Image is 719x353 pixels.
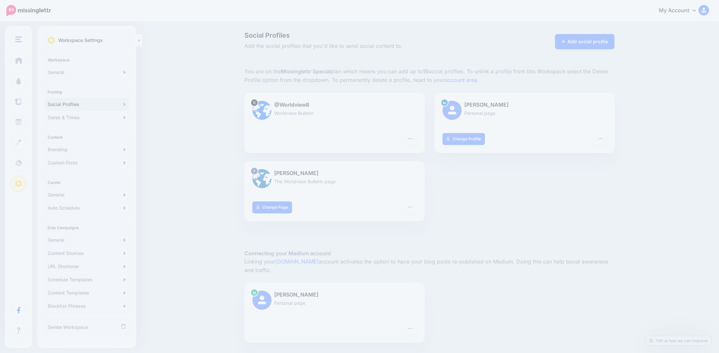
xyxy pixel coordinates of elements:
[244,258,615,275] p: Linking your account activates the option to have your blog posts re-published on Medium. Doing t...
[45,156,128,169] a: Custom Fonts
[45,201,128,215] a: Auto Schedule
[45,300,128,313] a: Blacklist Phrases
[48,180,126,185] h4: Curate
[443,133,485,145] a: Change Profile
[6,5,51,16] img: Missinglettr
[45,143,128,156] a: Branding
[48,135,126,140] h4: Content
[45,260,128,273] a: URL Shortener
[45,247,128,260] a: Content Sources
[445,77,477,83] a: account area
[15,36,22,42] img: menu.png
[252,178,417,185] p: The Worldview Bulletin page
[45,188,128,201] a: General
[58,36,103,44] p: Workspace Settings
[443,109,607,117] p: Personal page
[252,101,272,120] img: td_899nf-45728.png
[45,98,128,111] a: Social Profiles
[48,37,55,44] img: settings.png
[252,291,272,310] img: user_default_image.png
[443,101,462,120] img: user_default_image.png
[48,225,126,230] h4: Drip Campaigns
[646,336,711,345] a: Tell us how we can improve
[275,258,319,265] a: [DOMAIN_NAME]
[244,32,488,39] span: Social Profiles
[45,321,128,334] a: Delete Workspace
[45,66,128,79] a: General
[252,101,417,109] p: @WorldviewB
[443,101,607,109] p: [PERSON_NAME]
[244,249,615,258] h5: Connecting your Medium account
[252,109,417,117] p: Worldview Bulletin
[252,291,417,299] p: [PERSON_NAME]
[423,68,428,75] b: 15
[252,201,292,213] a: Change Page
[48,57,126,62] h4: Workspace
[281,68,331,75] b: Missinglettr Special
[252,169,272,188] img: picture-bsa73076.png
[252,169,417,178] p: [PERSON_NAME]
[555,34,615,49] a: Add social profile
[45,273,128,286] a: Schedule Templates
[244,42,488,51] span: Add the social profiles that you'd like to send social content to.
[45,286,128,300] a: Content Templates
[652,3,709,19] a: My Account
[252,299,417,307] p: Personal page
[45,111,128,124] a: Dates & Times
[48,89,126,94] h4: Posting
[45,233,128,247] a: General
[244,67,615,85] p: You are on the plan which means you can add up to social profiles. To unlink a profile from this ...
